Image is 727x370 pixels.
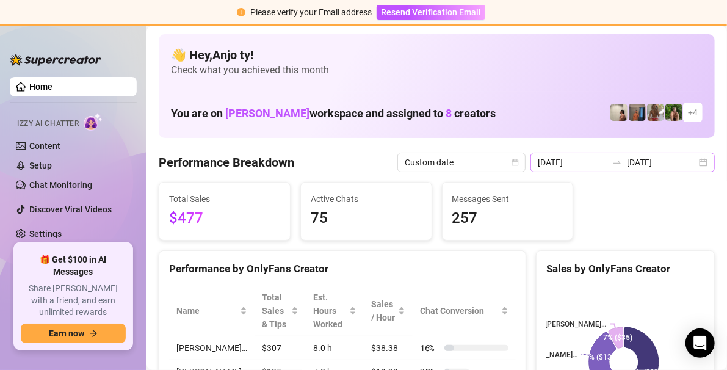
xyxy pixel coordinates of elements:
img: AI Chatter [84,113,103,131]
span: exclamation-circle [237,8,245,16]
span: 16 % [420,341,439,355]
button: Resend Verification Email [377,5,485,20]
span: 8 [446,107,452,120]
span: Sales / Hour [371,297,396,324]
text: [PERSON_NAME]… [546,320,607,328]
span: Chat Conversion [420,304,499,317]
span: $477 [169,207,280,230]
div: Open Intercom Messenger [685,328,715,358]
th: Chat Conversion [413,286,516,336]
img: Nathaniel [665,104,682,121]
span: Izzy AI Chatter [17,118,79,129]
img: Nathaniel [647,104,664,121]
span: Check what you achieved this month [171,63,703,77]
span: to [612,158,622,167]
span: Total Sales [169,192,280,206]
span: 🎁 Get $100 in AI Messages [21,254,126,278]
div: Performance by OnlyFans Creator [169,261,516,277]
img: logo-BBDzfeDw.svg [10,54,101,66]
span: [PERSON_NAME] [225,107,309,120]
a: Content [29,141,60,151]
span: Name [176,304,237,317]
img: Ralphy [610,104,628,121]
span: arrow-right [89,329,98,338]
span: 75 [311,207,422,230]
div: Please verify your Email address [250,5,372,19]
span: calendar [512,159,519,166]
input: Start date [538,156,607,169]
th: Name [169,286,255,336]
div: Sales by OnlyFans Creator [546,261,704,277]
a: Discover Viral Videos [29,205,112,214]
span: Active Chats [311,192,422,206]
td: $307 [255,336,306,360]
h4: 👋 Hey, Anjo ty ! [171,46,703,63]
a: Setup [29,161,52,170]
span: Earn now [49,328,84,338]
span: Messages Sent [452,192,563,206]
td: $38.38 [364,336,413,360]
button: Earn nowarrow-right [21,324,126,343]
span: swap-right [612,158,622,167]
a: Chat Monitoring [29,180,92,190]
a: Settings [29,229,62,239]
span: Resend Verification Email [381,7,481,17]
td: [PERSON_NAME]… [169,336,255,360]
span: Share [PERSON_NAME] with a friend, and earn unlimited rewards [21,283,126,319]
th: Total Sales & Tips [255,286,306,336]
span: + 4 [688,106,698,119]
span: Total Sales & Tips [262,291,289,331]
span: Custom date [405,153,518,172]
td: 8.0 h [306,336,364,360]
span: 257 [452,207,563,230]
text: [PERSON_NAME]… [516,350,577,359]
h4: Performance Breakdown [159,154,294,171]
h1: You are on workspace and assigned to creators [171,107,496,120]
th: Sales / Hour [364,286,413,336]
div: Est. Hours Worked [313,291,347,331]
img: Wayne [629,104,646,121]
input: End date [627,156,696,169]
a: Home [29,82,52,92]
